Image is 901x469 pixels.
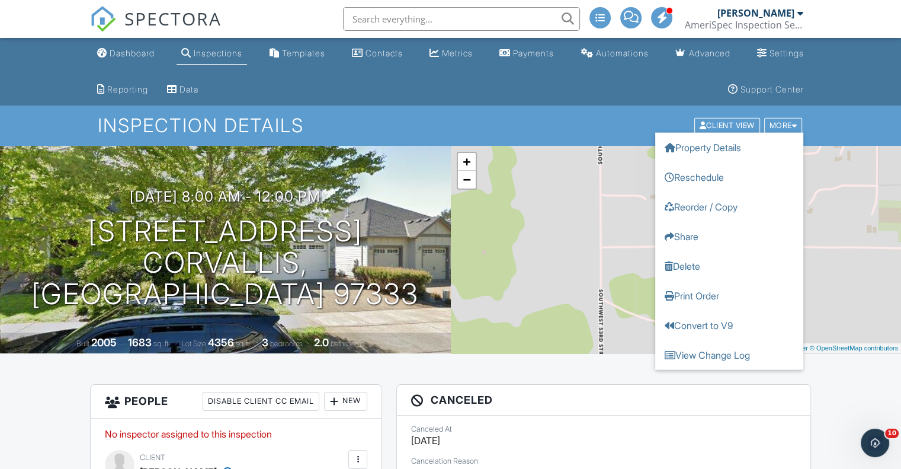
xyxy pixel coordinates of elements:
[203,392,319,411] div: Disable Client CC Email
[425,43,477,65] a: Metrics
[365,48,403,58] div: Contacts
[194,48,242,58] div: Inspections
[458,153,476,171] a: Zoom in
[752,343,901,353] div: |
[76,339,89,348] span: Built
[110,48,155,58] div: Dashboard
[655,222,803,251] a: Share
[595,48,648,58] div: Automations
[655,192,803,222] a: Reorder / Copy
[153,339,170,348] span: sq. ft.
[458,171,476,189] a: Zoom out
[181,339,206,348] span: Lot Size
[236,339,251,348] span: sq.ft.
[694,118,760,134] div: Client View
[752,43,809,65] a: Settings
[689,48,730,58] div: Advanced
[265,43,330,65] a: Templates
[495,43,559,65] a: Payments
[140,453,165,462] span: Client
[177,43,247,65] a: Inspections
[91,385,381,419] h3: People
[810,344,898,352] a: © OpenStreetMap contributors
[723,79,809,101] a: Support Center
[208,336,234,349] div: 4356
[270,339,303,348] span: bedrooms
[655,251,803,281] a: Delete
[764,118,803,134] div: More
[655,162,803,192] a: Reschedule
[655,281,803,311] a: Print Order
[693,120,763,129] a: Client View
[19,216,432,310] h1: [STREET_ADDRESS] Corvallis, [GEOGRAPHIC_DATA] 97333
[128,336,152,349] div: 1683
[411,457,796,466] div: Cancelation Reason
[717,7,794,19] div: [PERSON_NAME]
[397,385,810,416] h3: Canceled
[124,6,222,31] span: SPECTORA
[324,392,367,411] div: New
[282,48,325,58] div: Templates
[885,429,899,438] span: 10
[655,340,803,370] a: View Change Log
[861,429,889,457] iframe: Intercom live chat
[105,427,367,441] p: No inspector assigned to this inspection
[262,336,268,349] div: 3
[91,336,117,349] div: 2005
[107,84,148,94] div: Reporting
[411,425,796,434] div: Canceled At
[576,43,653,65] a: Automations (Advanced)
[90,16,222,41] a: SPECTORA
[130,189,320,205] h3: [DATE] 8:00 am - 12:00 pm
[769,48,804,58] div: Settings
[655,133,803,162] a: Property Details
[331,339,364,348] span: bathrooms
[343,7,580,31] input: Search everything...
[671,43,735,65] a: Advanced
[92,43,159,65] a: Dashboard
[347,43,408,65] a: Contacts
[513,48,554,58] div: Payments
[740,84,804,94] div: Support Center
[92,79,153,101] a: Reporting
[314,336,329,349] div: 2.0
[685,19,803,31] div: AmeriSpec Inspection Services
[655,311,803,340] a: Convert to V9
[98,115,803,136] h1: Inspection Details
[442,48,473,58] div: Metrics
[179,84,198,94] div: Data
[162,79,203,101] a: Data
[411,434,796,447] p: [DATE]
[90,6,116,32] img: The Best Home Inspection Software - Spectora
